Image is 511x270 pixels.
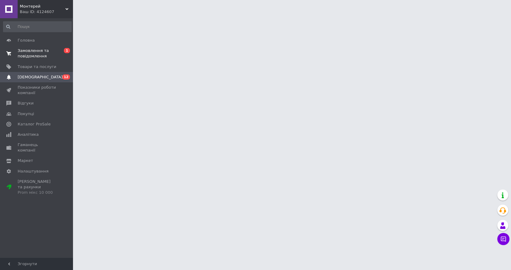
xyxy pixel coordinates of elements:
[18,101,33,106] span: Відгуки
[3,21,72,32] input: Пошук
[18,169,49,174] span: Налаштування
[18,74,63,80] span: [DEMOGRAPHIC_DATA]
[497,233,509,245] button: Чат з покупцем
[18,132,39,137] span: Аналітика
[18,38,35,43] span: Головна
[18,64,56,70] span: Товари та послуги
[18,179,56,196] span: [PERSON_NAME] та рахунки
[18,142,56,153] span: Гаманець компанії
[62,74,70,80] span: 12
[20,9,73,15] div: Ваш ID: 4124607
[20,4,65,9] span: Монтерей
[18,190,56,195] div: Prom мікс 10 000
[18,158,33,163] span: Маркет
[18,48,56,59] span: Замовлення та повідомлення
[64,48,70,53] span: 1
[18,111,34,117] span: Покупці
[18,85,56,96] span: Показники роботи компанії
[18,121,50,127] span: Каталог ProSale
